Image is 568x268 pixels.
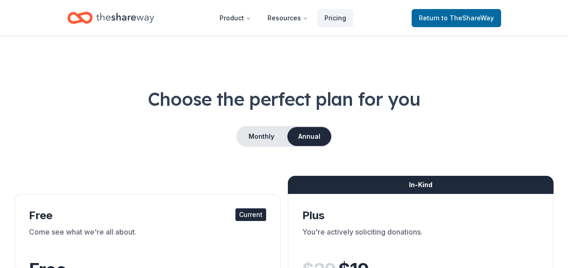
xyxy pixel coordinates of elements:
[441,14,494,22] span: to TheShareWay
[288,176,554,194] div: In-Kind
[14,86,554,112] h1: Choose the perfect plan for you
[287,127,331,146] button: Annual
[260,9,315,27] button: Resources
[317,9,353,27] a: Pricing
[302,226,540,252] div: You're actively soliciting donations.
[212,9,258,27] button: Product
[67,7,154,28] a: Home
[29,208,266,223] div: Free
[419,13,494,24] span: Return
[212,7,353,28] nav: Main
[412,9,501,27] a: Returnto TheShareWay
[235,208,266,221] div: Current
[237,127,286,146] button: Monthly
[302,208,540,223] div: Plus
[29,226,266,252] div: Come see what we're all about.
